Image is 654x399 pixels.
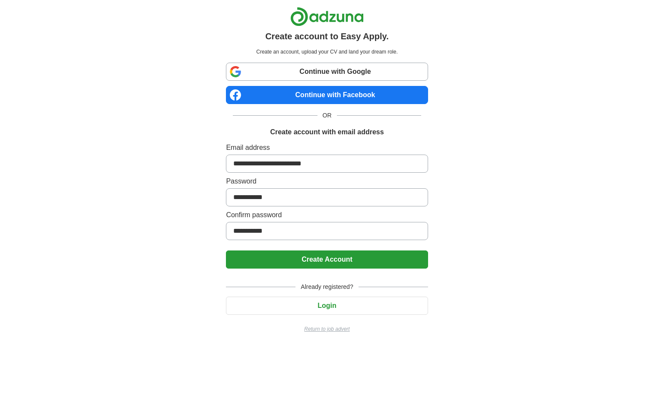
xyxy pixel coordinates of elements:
button: Create Account [226,250,428,269]
span: Already registered? [295,282,358,291]
a: Return to job advert [226,325,428,333]
label: Confirm password [226,210,428,220]
span: OR [317,111,337,120]
img: Adzuna logo [290,7,364,26]
label: Password [226,176,428,187]
p: Create an account, upload your CV and land your dream role. [228,48,426,56]
h1: Create account with email address [270,127,384,137]
label: Email address [226,142,428,153]
button: Login [226,297,428,315]
a: Continue with Google [226,63,428,81]
a: Continue with Facebook [226,86,428,104]
a: Login [226,302,428,309]
h1: Create account to Easy Apply. [265,30,389,43]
